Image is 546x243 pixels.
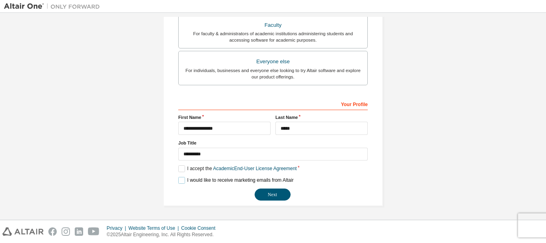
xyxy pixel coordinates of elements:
div: For individuals, businesses and everyone else looking to try Altair software and explore our prod... [183,67,363,80]
label: I would like to receive marketing emails from Altair [178,177,293,184]
label: First Name [178,114,271,120]
div: Privacy [107,225,128,231]
p: © 2025 Altair Engineering, Inc. All Rights Reserved. [107,231,220,238]
button: Next [255,189,291,201]
div: Your Profile [178,97,368,110]
img: facebook.svg [48,227,57,236]
a: Academic End-User License Agreement [213,166,297,171]
img: linkedin.svg [75,227,83,236]
img: instagram.svg [62,227,70,236]
img: youtube.svg [88,227,100,236]
label: Last Name [275,114,368,120]
img: altair_logo.svg [2,227,44,236]
div: Everyone else [183,56,363,67]
label: Job Title [178,140,368,146]
div: Faculty [183,20,363,31]
label: I accept the [178,165,297,172]
img: Altair One [4,2,104,10]
div: Cookie Consent [181,225,220,231]
div: Website Terms of Use [128,225,181,231]
div: For faculty & administrators of academic institutions administering students and accessing softwa... [183,30,363,43]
